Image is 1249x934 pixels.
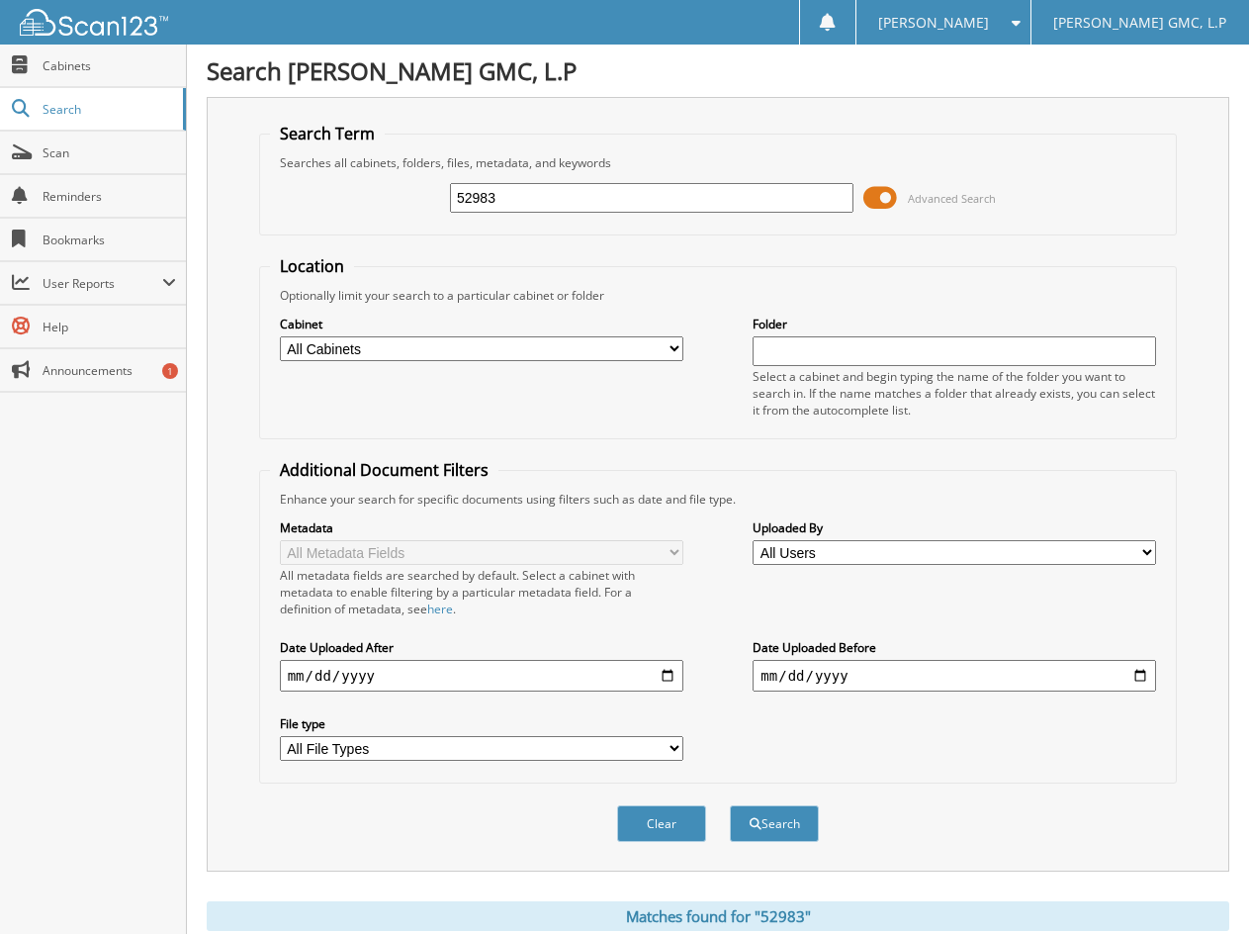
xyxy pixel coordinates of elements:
[280,567,683,617] div: All metadata fields are searched by default. Select a cabinet with metadata to enable filtering b...
[1053,17,1226,29] span: [PERSON_NAME] GMC, L.P
[280,316,683,332] label: Cabinet
[43,57,176,74] span: Cabinets
[270,491,1167,508] div: Enhance your search for specific documents using filters such as date and file type.
[43,188,176,205] span: Reminders
[270,459,498,481] legend: Additional Document Filters
[280,715,683,732] label: File type
[43,319,176,335] span: Help
[280,660,683,692] input: start
[162,363,178,379] div: 1
[730,805,819,842] button: Search
[270,154,1167,171] div: Searches all cabinets, folders, files, metadata, and keywords
[207,54,1229,87] h1: Search [PERSON_NAME] GMC, L.P
[427,601,453,617] a: here
[908,191,996,206] span: Advanced Search
[753,660,1156,692] input: end
[207,901,1229,931] div: Matches found for "52983"
[43,101,173,118] span: Search
[43,275,162,292] span: User Reports
[617,805,706,842] button: Clear
[43,232,176,248] span: Bookmarks
[753,639,1156,656] label: Date Uploaded Before
[270,287,1167,304] div: Optionally limit your search to a particular cabinet or folder
[43,144,176,161] span: Scan
[270,255,354,277] legend: Location
[878,17,989,29] span: [PERSON_NAME]
[280,639,683,656] label: Date Uploaded After
[270,123,385,144] legend: Search Term
[753,316,1156,332] label: Folder
[43,362,176,379] span: Announcements
[753,519,1156,536] label: Uploaded By
[280,519,683,536] label: Metadata
[753,368,1156,419] div: Select a cabinet and begin typing the name of the folder you want to search in. If the name match...
[20,9,168,36] img: scan123-logo-white.svg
